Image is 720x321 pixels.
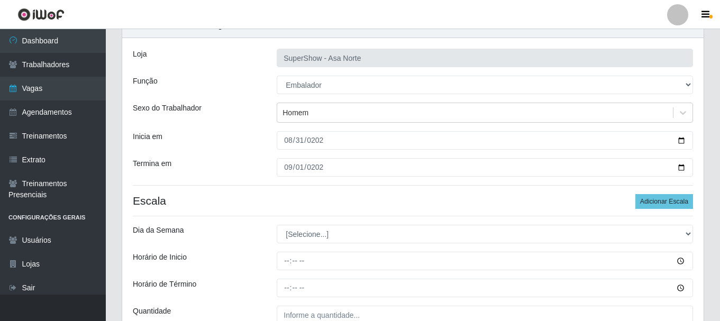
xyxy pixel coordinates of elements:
[17,8,65,21] img: CoreUI Logo
[133,131,162,142] label: Inicia em
[133,225,184,236] label: Dia da Semana
[133,306,171,317] label: Quantidade
[277,252,693,270] input: 00:00
[133,279,196,290] label: Horário de Término
[133,252,187,263] label: Horário de Inicio
[133,158,171,169] label: Termina em
[277,131,693,150] input: 00/00/0000
[282,107,308,118] div: Homem
[277,158,693,177] input: 00/00/0000
[133,76,158,87] label: Função
[277,279,693,297] input: 00:00
[635,194,693,209] button: Adicionar Escala
[133,49,147,60] label: Loja
[133,194,693,207] h4: Escala
[133,103,202,114] label: Sexo do Trabalhador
